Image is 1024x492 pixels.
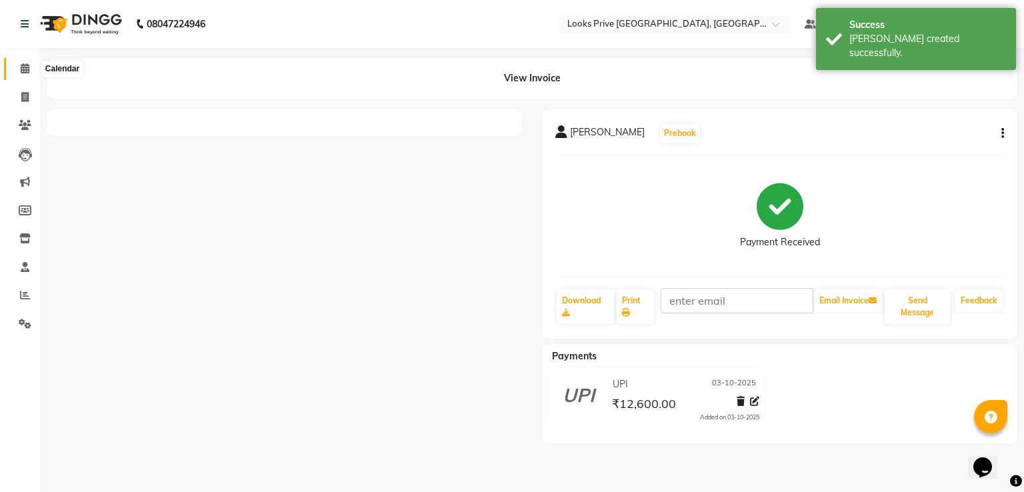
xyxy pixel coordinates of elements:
[47,58,1017,99] div: View Invoice
[849,32,1006,60] div: Bill created successfully.
[712,377,756,391] span: 03-10-2025
[955,289,1003,312] a: Feedback
[612,396,676,415] span: ₹12,600.00
[661,124,699,143] button: Prebook
[849,18,1006,32] div: Success
[700,413,759,422] div: Added on 03-10-2025
[42,61,83,77] div: Calendar
[613,377,628,391] span: UPI
[814,289,882,312] button: Email Invoice
[661,288,813,313] input: enter email
[617,289,654,324] a: Print
[740,235,820,249] div: Payment Received
[552,350,597,362] span: Payments
[885,289,950,324] button: Send Message
[557,289,614,324] a: Download
[570,125,645,144] span: [PERSON_NAME]
[34,5,125,43] img: logo
[968,439,1011,479] iframe: chat widget
[147,5,205,43] b: 08047224946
